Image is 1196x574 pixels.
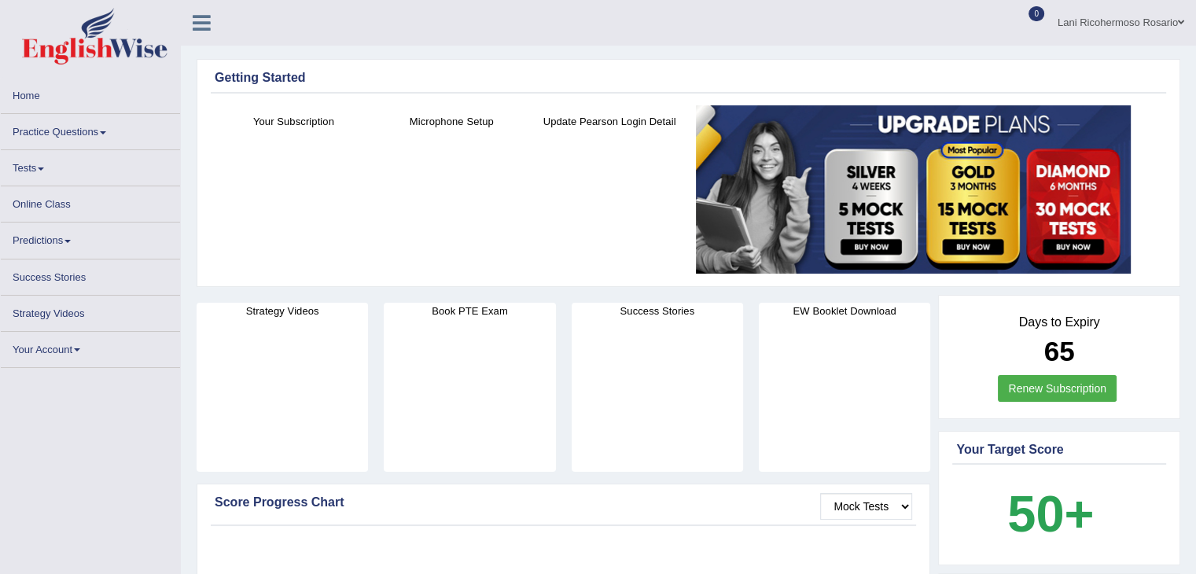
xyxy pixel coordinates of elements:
[1007,485,1094,543] b: 50+
[956,440,1162,459] div: Your Target Score
[223,113,365,130] h4: Your Subscription
[759,303,930,319] h4: EW Booklet Download
[384,303,555,319] h4: Book PTE Exam
[215,68,1162,87] div: Getting Started
[197,303,368,319] h4: Strategy Videos
[1,296,180,326] a: Strategy Videos
[1,332,180,362] a: Your Account
[381,113,523,130] h4: Microphone Setup
[1,114,180,145] a: Practice Questions
[696,105,1131,274] img: small5.jpg
[1,150,180,181] a: Tests
[1,186,180,217] a: Online Class
[1,223,180,253] a: Predictions
[956,315,1162,329] h4: Days to Expiry
[539,113,681,130] h4: Update Pearson Login Detail
[1,259,180,290] a: Success Stories
[215,493,912,512] div: Score Progress Chart
[1,78,180,109] a: Home
[1044,336,1075,366] b: 65
[572,303,743,319] h4: Success Stories
[1029,6,1044,21] span: 0
[998,375,1117,402] a: Renew Subscription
